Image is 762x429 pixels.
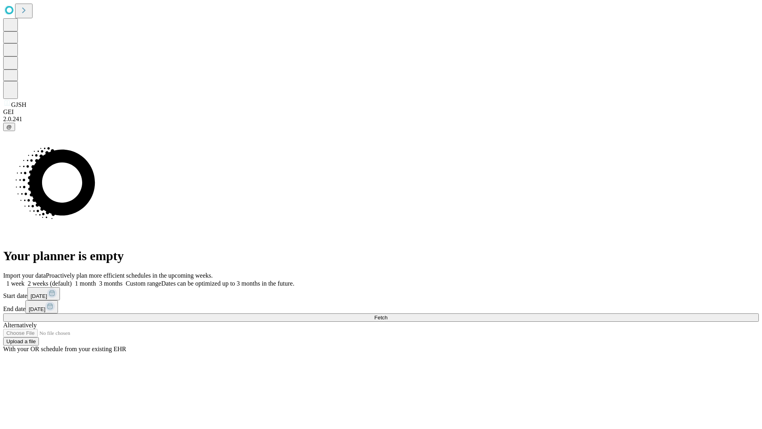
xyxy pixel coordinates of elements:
div: Start date [3,287,759,300]
button: Upload a file [3,337,39,346]
div: 2.0.241 [3,116,759,123]
span: [DATE] [29,306,45,312]
button: [DATE] [25,300,58,313]
span: 1 month [75,280,96,287]
span: 3 months [99,280,123,287]
span: GJSH [11,101,26,108]
span: Fetch [374,315,387,321]
span: @ [6,124,12,130]
button: Fetch [3,313,759,322]
span: With your OR schedule from your existing EHR [3,346,126,352]
button: [DATE] [27,287,60,300]
span: Import your data [3,272,46,279]
span: 1 week [6,280,25,287]
span: 2 weeks (default) [28,280,72,287]
span: Dates can be optimized up to 3 months in the future. [161,280,294,287]
span: Proactively plan more efficient schedules in the upcoming weeks. [46,272,213,279]
span: Custom range [126,280,161,287]
div: End date [3,300,759,313]
h1: Your planner is empty [3,249,759,263]
span: [DATE] [31,293,47,299]
button: @ [3,123,15,131]
div: GEI [3,108,759,116]
span: Alternatively [3,322,37,329]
